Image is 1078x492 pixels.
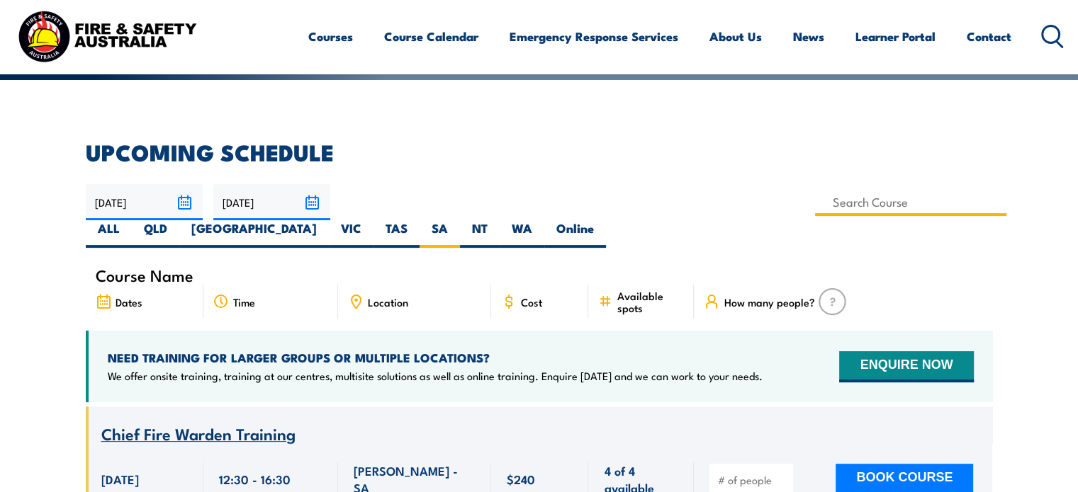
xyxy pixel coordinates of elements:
input: Search Course [815,188,1007,216]
a: Learner Portal [855,18,936,55]
h4: NEED TRAINING FOR LARGER GROUPS OR MULTIPLE LOCATIONS? [108,350,763,365]
label: WA [500,220,544,248]
span: Available spots [617,290,684,314]
span: Cost [521,296,542,308]
input: From date [86,184,203,220]
a: Chief Fire Warden Training [101,425,296,443]
span: $240 [507,471,535,487]
a: Contact [967,18,1011,55]
span: How many people? [724,296,814,308]
label: TAS [374,220,420,248]
label: [GEOGRAPHIC_DATA] [179,220,329,248]
a: Emergency Response Services [510,18,678,55]
button: ENQUIRE NOW [839,351,973,382]
label: NT [460,220,500,248]
label: QLD [132,220,179,248]
span: Dates [116,296,142,308]
span: Chief Fire Warden Training [101,421,296,445]
span: 12:30 - 16:30 [219,471,291,487]
a: About Us [709,18,762,55]
span: Time [233,296,255,308]
a: Course Calendar [384,18,478,55]
input: # of people [717,473,788,487]
span: Location [368,296,408,308]
label: ALL [86,220,132,248]
label: Online [544,220,606,248]
span: [DATE] [101,471,139,487]
a: News [793,18,824,55]
span: Course Name [96,269,193,281]
label: SA [420,220,460,248]
input: To date [213,184,330,220]
p: We offer onsite training, training at our centres, multisite solutions as well as online training... [108,369,763,383]
label: VIC [329,220,374,248]
a: Courses [308,18,353,55]
h2: UPCOMING SCHEDULE [86,142,993,161]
